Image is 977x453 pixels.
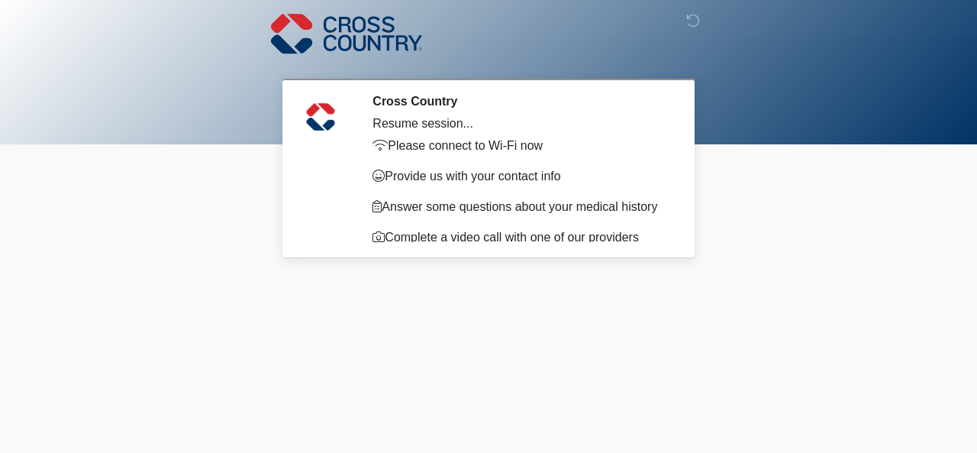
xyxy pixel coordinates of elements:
p: Provide us with your contact info [372,167,668,186]
h2: Cross Country [372,94,668,108]
div: Resume session... [372,115,668,133]
p: Please connect to Wi-Fi now [372,137,668,155]
p: Complete a video call with one of our providers [372,228,668,247]
img: Cross Country Logo [271,11,422,56]
img: Agent Avatar [298,94,343,140]
p: Answer some questions about your medical history [372,198,668,216]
